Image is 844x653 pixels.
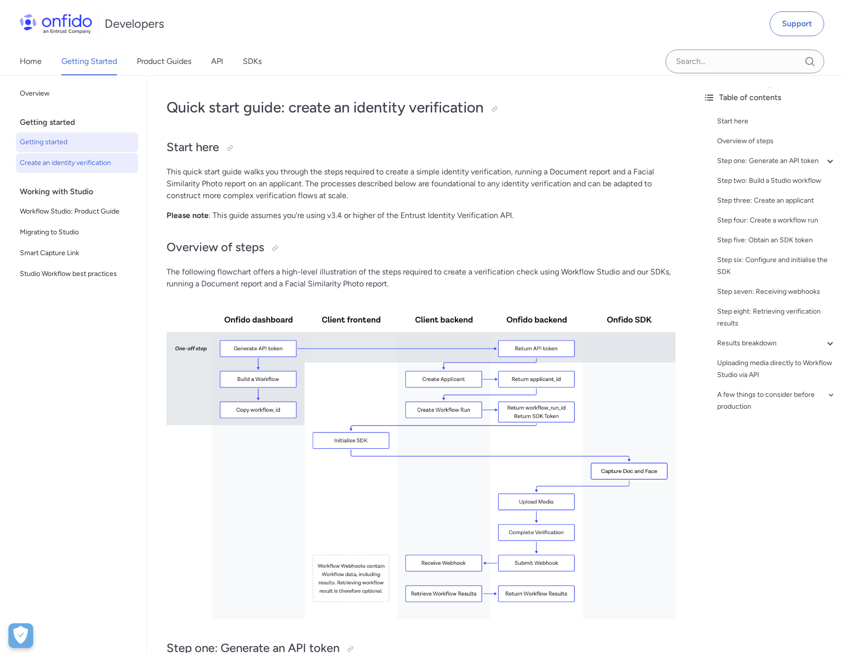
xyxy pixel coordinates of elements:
a: Results breakdown [717,337,836,349]
a: Step seven: Receiving webhooks [717,286,836,298]
a: Home [20,48,42,75]
a: Migrating to Studio [16,222,138,242]
a: Step five: Obtain an SDK token [717,234,836,246]
span: Smart Capture Link [20,247,134,259]
strong: Please note [167,211,209,220]
h1: Developers [105,16,164,32]
a: Step six: Configure and initialise the SDK [717,254,836,278]
button: Open Preferences [8,623,33,648]
div: Table of contents [703,92,836,104]
a: Start here [717,115,836,127]
p: : This guide assumes you're using v3.4 or higher of the Entrust Identity Verification API. [167,210,675,221]
a: Step three: Create an applicant [717,195,836,207]
p: The following flowchart offers a high-level illustration of the steps required to create a verifi... [167,266,675,290]
a: Smart Capture Link [16,243,138,263]
a: Uploading media directly to Workflow Studio via API [717,357,836,381]
span: Studio Workflow best practices [20,268,134,280]
span: Workflow Studio: Product Guide [20,206,134,218]
p: This quick start guide walks you through the steps required to create a simple identity verificat... [167,166,675,202]
a: Getting Started [61,48,117,75]
h2: Start here [167,139,675,156]
span: Create an identity verification [20,157,134,169]
a: A few things to consider before production [717,389,836,413]
a: SDKs [243,48,262,75]
img: Onfido Logo [20,14,92,34]
input: Onfido search input field [666,50,824,73]
div: Working with Studio [20,182,142,202]
h2: Overview of steps [167,239,675,256]
a: Workflow Studio: Product Guide [16,202,138,221]
span: Overview [20,88,134,100]
a: Product Guides [137,48,191,75]
div: Cookie Preferences [8,623,33,648]
a: Step two: Build a Studio workflow [717,175,836,187]
h1: Quick start guide: create an identity verification [167,98,675,117]
span: Getting started [20,136,134,148]
a: Overview of steps [717,135,836,147]
img: Identity verification steps [167,298,675,619]
a: Create an identity verification [16,153,138,173]
div: Getting started [20,112,142,132]
a: Studio Workflow best practices [16,264,138,284]
a: Overview [16,84,138,104]
a: Step eight: Retrieving verification results [717,306,836,329]
a: Step one: Generate an API token [717,155,836,167]
span: Migrating to Studio [20,226,134,238]
a: Step four: Create a workflow run [717,215,836,226]
a: Support [770,11,824,36]
a: Getting started [16,132,138,152]
a: API [211,48,223,75]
